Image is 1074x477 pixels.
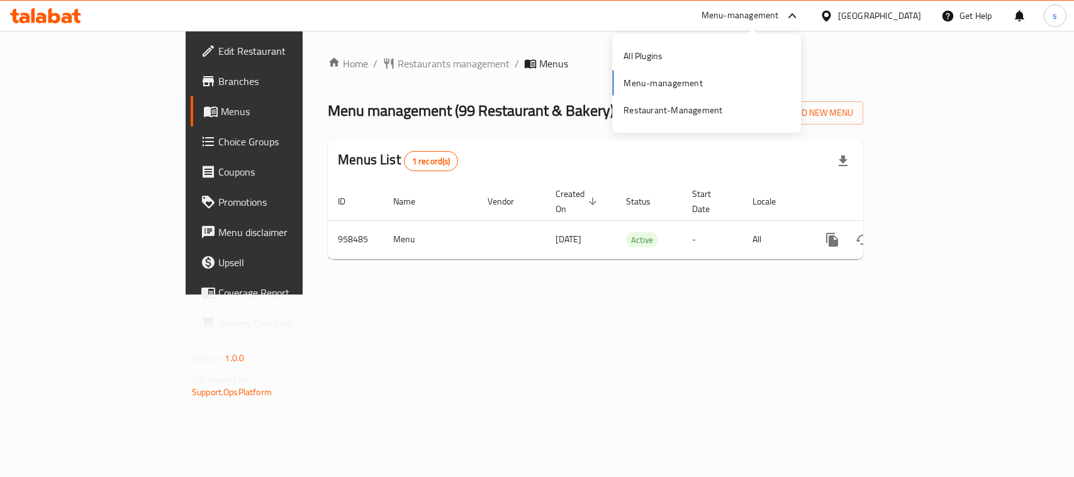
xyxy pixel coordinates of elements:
span: Choice Groups [218,134,355,149]
table: enhanced table [328,182,948,259]
nav: breadcrumb [328,56,863,71]
a: Coverage Report [191,278,365,308]
a: Branches [191,66,365,96]
a: Menu disclaimer [191,217,365,247]
td: - [682,220,742,259]
td: All [742,220,807,259]
a: Upsell [191,247,365,278]
span: Version: [192,350,223,366]
span: 1.0.0 [225,350,244,366]
a: Promotions [191,187,365,217]
button: Change Status [847,225,878,255]
span: Name [393,194,432,209]
span: Upsell [218,255,355,270]
span: Restaurants management [398,56,510,71]
li: / [515,56,519,71]
a: Choice Groups [191,126,365,157]
span: Edit Restaurant [218,43,355,59]
a: Grocery Checklist [191,308,365,338]
div: Restaurant-Management [624,103,722,117]
td: Menu [383,220,478,259]
span: 1 record(s) [405,155,458,167]
span: Active [626,233,658,247]
span: Menus [221,104,355,119]
div: Active [626,232,658,247]
button: Add New Menu [766,101,863,125]
div: All Plugins [624,49,663,63]
span: Coverage Report [218,285,355,300]
button: more [817,225,847,255]
li: / [373,56,378,71]
span: s [1053,9,1057,23]
span: Status [626,194,667,209]
span: Get support on: [192,371,250,388]
span: Menu disclaimer [218,225,355,240]
span: Branches [218,74,355,89]
th: Actions [807,182,948,221]
div: Total records count [404,151,459,171]
span: Grocery Checklist [218,315,355,330]
a: Edit Restaurant [191,36,365,66]
span: Locale [752,194,792,209]
a: Support.OpsPlatform [192,384,272,400]
span: Coupons [218,164,355,179]
span: Vendor [488,194,530,209]
a: Menus [191,96,365,126]
span: Add New Menu [776,105,853,121]
span: Menu management ( 99 Restaurant & Bakery ) [328,96,614,125]
a: Restaurants management [383,56,510,71]
span: Start Date [692,186,727,216]
div: Menu-management [702,8,779,23]
span: ID [338,194,362,209]
span: Menus [539,56,568,71]
span: [DATE] [556,231,581,247]
span: Promotions [218,194,355,210]
span: Created On [556,186,601,216]
div: [GEOGRAPHIC_DATA] [838,9,921,23]
div: Export file [828,146,858,176]
a: Coupons [191,157,365,187]
h2: Menus List [338,150,458,171]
